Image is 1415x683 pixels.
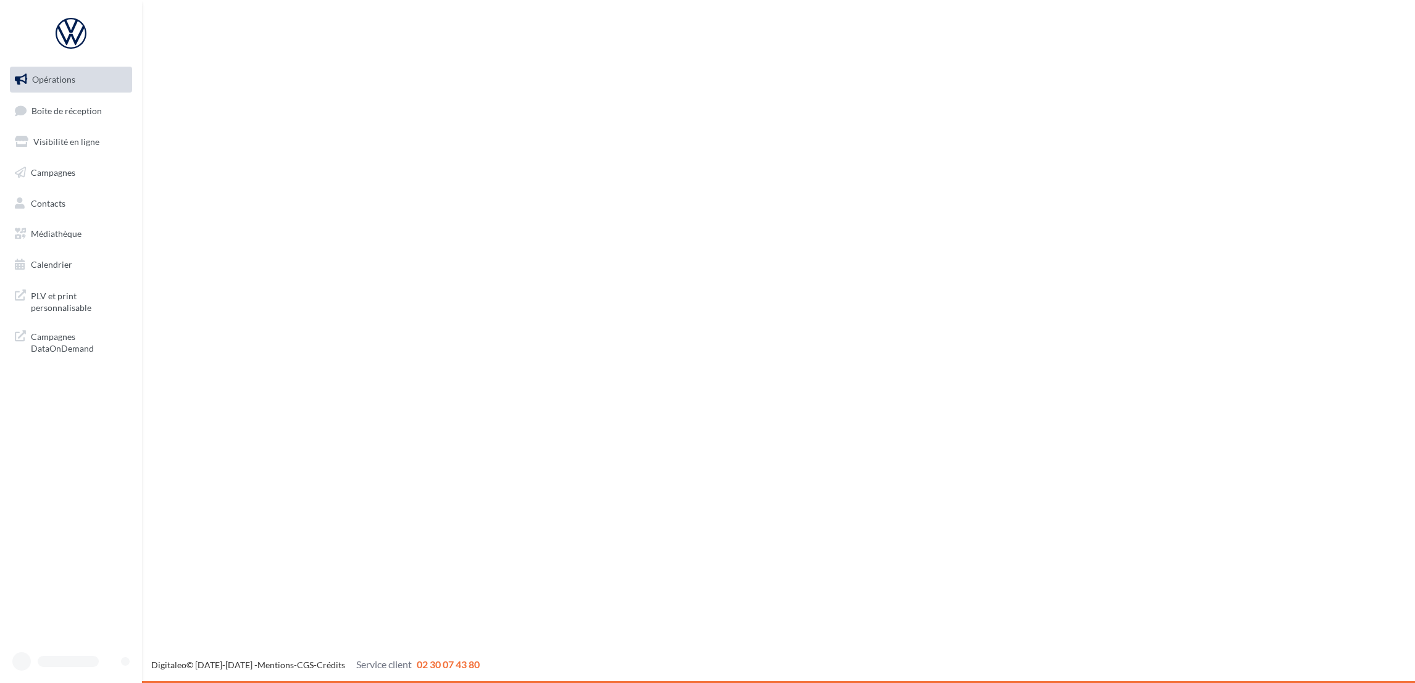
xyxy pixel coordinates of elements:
[7,221,135,247] a: Médiathèque
[7,97,135,124] a: Boîte de réception
[151,660,186,670] a: Digitaleo
[31,105,102,115] span: Boîte de réception
[31,167,75,178] span: Campagnes
[32,74,75,85] span: Opérations
[257,660,294,670] a: Mentions
[31,288,127,314] span: PLV et print personnalisable
[31,228,81,239] span: Médiathèque
[7,283,135,319] a: PLV et print personnalisable
[417,658,480,670] span: 02 30 07 43 80
[7,191,135,217] a: Contacts
[356,658,412,670] span: Service client
[297,660,314,670] a: CGS
[7,323,135,360] a: Campagnes DataOnDemand
[31,197,65,208] span: Contacts
[31,328,127,355] span: Campagnes DataOnDemand
[151,660,480,670] span: © [DATE]-[DATE] - - -
[7,160,135,186] a: Campagnes
[317,660,345,670] a: Crédits
[7,129,135,155] a: Visibilité en ligne
[33,136,99,147] span: Visibilité en ligne
[31,259,72,270] span: Calendrier
[7,252,135,278] a: Calendrier
[7,67,135,93] a: Opérations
